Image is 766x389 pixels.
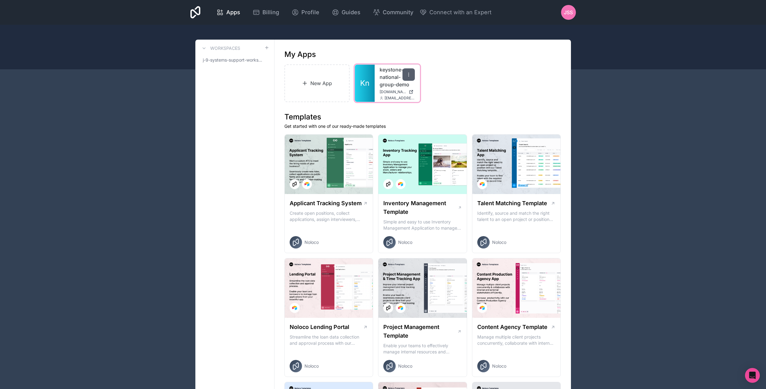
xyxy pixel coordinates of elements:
button: Connect with an Expert [419,8,492,17]
span: Kn [360,78,369,88]
img: Airtable Logo [398,305,403,310]
h1: Noloco Lending Portal [290,323,349,331]
span: Guides [342,8,360,17]
p: Simple and easy to use Inventory Management Application to manage your stock, orders and Manufact... [383,219,462,231]
h1: Project Management Template [383,323,457,340]
h1: Talent Matching Template [477,199,547,208]
a: Profile [287,6,324,19]
h1: My Apps [284,50,316,59]
span: Noloco [492,239,506,245]
img: Airtable Logo [304,182,309,187]
span: Profile [301,8,319,17]
p: Get started with one of our ready-made templates [284,123,561,129]
p: Manage multiple client projects concurrently, collaborate with internal and external stakeholders... [477,334,556,346]
h3: Workspaces [210,45,240,51]
a: Kn [355,65,375,102]
a: Community [368,6,418,19]
p: Identify, source and match the right talent to an open project or position with our Talent Matchi... [477,210,556,223]
p: Enable your teams to effectively manage internal resources and execute client projects on time. [383,343,462,355]
span: Noloco [304,239,319,245]
a: keystone-national-group-demo [380,66,415,88]
a: Apps [211,6,245,19]
h1: Applicant Tracking System [290,199,362,208]
a: j-9-systems-support-workspace [200,54,269,66]
p: Streamline the loan data collection and approval process with our Lending Portal template. [290,334,368,346]
span: Community [383,8,413,17]
a: [DOMAIN_NAME] [380,89,415,94]
span: Apps [226,8,240,17]
img: Airtable Logo [480,305,485,310]
span: Noloco [398,363,412,369]
span: Connect with an Expert [429,8,492,17]
img: Airtable Logo [292,305,297,310]
span: j-9-systems-support-workspace [203,57,264,63]
a: Billing [248,6,284,19]
span: JSS [564,9,573,16]
span: [EMAIL_ADDRESS][DOMAIN_NAME] [385,96,415,101]
img: Airtable Logo [480,182,485,187]
h1: Inventory Management Template [383,199,457,216]
img: Airtable Logo [398,182,403,187]
div: Open Intercom Messenger [745,368,760,383]
span: Noloco [304,363,319,369]
span: Noloco [492,363,506,369]
a: Guides [327,6,365,19]
span: Billing [262,8,279,17]
h1: Templates [284,112,561,122]
h1: Content Agency Template [477,323,547,331]
a: New App [284,64,350,102]
span: Noloco [398,239,412,245]
p: Create open positions, collect applications, assign interviewers, centralise candidate feedback a... [290,210,368,223]
a: Workspaces [200,45,240,52]
span: [DOMAIN_NAME] [380,89,406,94]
